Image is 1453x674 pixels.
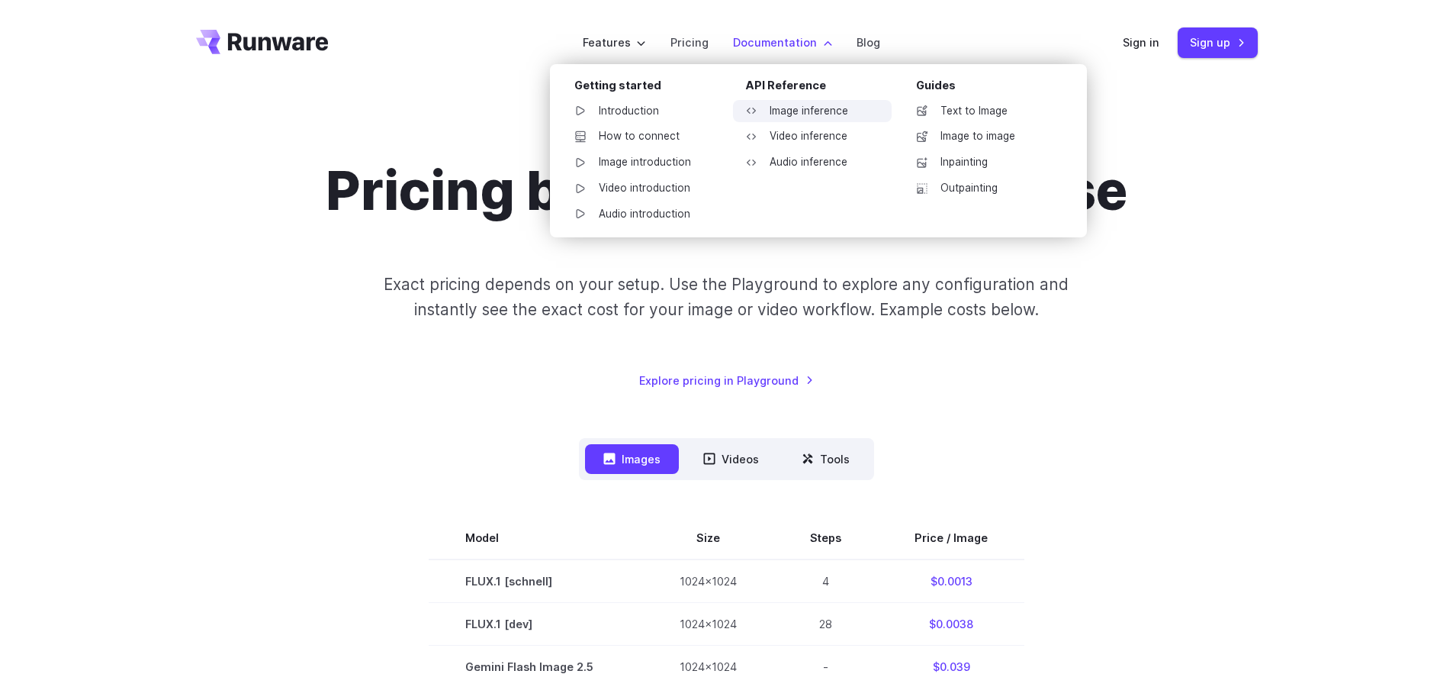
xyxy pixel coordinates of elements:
[643,517,773,560] th: Size
[878,517,1024,560] th: Price / Image
[562,177,721,200] a: Video introduction
[643,560,773,603] td: 1024x1024
[773,517,878,560] th: Steps
[1123,34,1159,51] a: Sign in
[733,151,892,174] a: Audio inference
[670,34,709,51] a: Pricing
[562,203,721,226] a: Audio introduction
[878,560,1024,603] td: $0.0013
[562,100,721,123] a: Introduction
[583,34,646,51] label: Features
[429,560,643,603] td: FLUX.1 [schnell]
[878,602,1024,645] td: $0.0038
[429,602,643,645] td: FLUX.1 [dev]
[326,159,1127,223] h1: Pricing based on what you use
[562,125,721,148] a: How to connect
[773,602,878,645] td: 28
[562,151,721,174] a: Image introduction
[733,100,892,123] a: Image inference
[355,272,1098,323] p: Exact pricing depends on your setup. Use the Playground to explore any configuration and instantl...
[745,76,892,100] div: API Reference
[904,125,1062,148] a: Image to image
[916,76,1062,100] div: Guides
[196,30,329,54] a: Go to /
[733,125,892,148] a: Video inference
[904,177,1062,200] a: Outpainting
[904,100,1062,123] a: Text to Image
[783,444,868,474] button: Tools
[1178,27,1258,57] a: Sign up
[733,34,832,51] label: Documentation
[639,372,814,389] a: Explore pricing in Playground
[685,444,777,474] button: Videos
[904,151,1062,174] a: Inpainting
[429,517,643,560] th: Model
[643,602,773,645] td: 1024x1024
[857,34,880,51] a: Blog
[773,560,878,603] td: 4
[574,76,721,100] div: Getting started
[585,444,679,474] button: Images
